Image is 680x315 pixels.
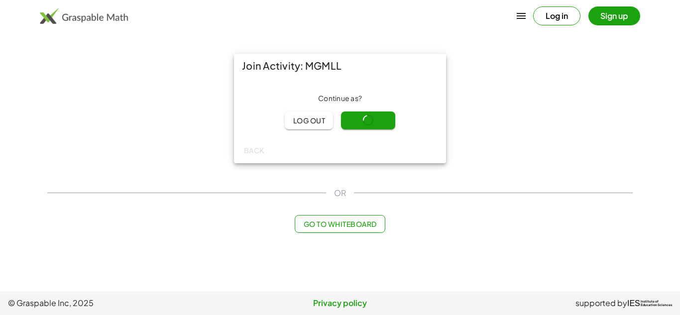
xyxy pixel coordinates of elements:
[334,187,346,199] span: OR
[293,116,325,125] span: Log out
[295,215,385,233] button: Go to Whiteboard
[533,6,580,25] button: Log in
[303,219,376,228] span: Go to Whiteboard
[242,94,438,104] div: Continue as ?
[627,299,640,308] span: IES
[575,297,627,309] span: supported by
[588,6,640,25] button: Sign up
[627,297,672,309] a: IESInstitute ofEducation Sciences
[641,300,672,307] span: Institute of Education Sciences
[8,297,229,309] span: © Graspable Inc, 2025
[234,54,446,78] div: Join Activity: MGMLL
[285,111,333,129] button: Log out
[229,297,451,309] a: Privacy policy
